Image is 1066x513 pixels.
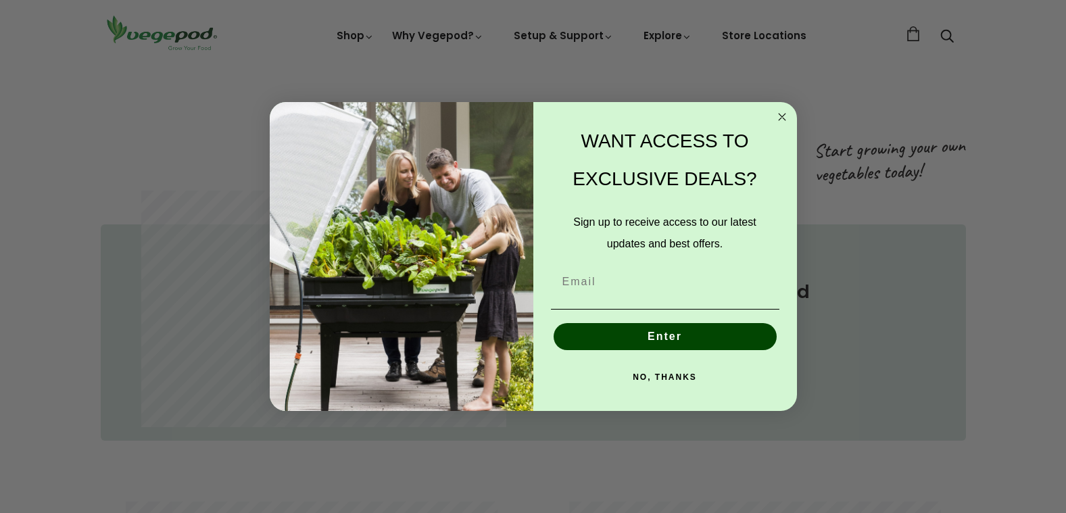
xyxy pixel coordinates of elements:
img: e9d03583-1bb1-490f-ad29-36751b3212ff.jpeg [270,102,533,411]
span: WANT ACCESS TO EXCLUSIVE DEALS? [573,130,756,189]
span: Sign up to receive access to our latest updates and best offers. [573,216,756,249]
button: NO, THANKS [551,364,779,391]
button: Close dialog [774,109,790,125]
input: Email [551,268,779,295]
button: Enter [554,323,777,350]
